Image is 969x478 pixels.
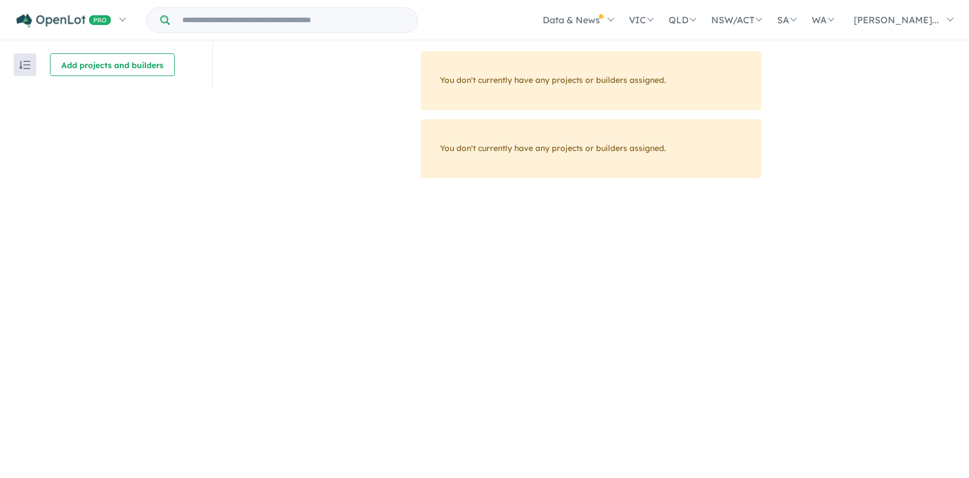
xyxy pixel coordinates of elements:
img: sort.svg [19,61,31,69]
input: Try estate name, suburb, builder or developer [172,8,415,32]
div: You don't currently have any projects or builders assigned. [421,51,761,110]
button: Add projects and builders [50,53,175,76]
div: You don't currently have any projects or builders assigned. [421,119,761,178]
span: [PERSON_NAME]... [854,14,939,26]
img: Openlot PRO Logo White [16,14,111,28]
